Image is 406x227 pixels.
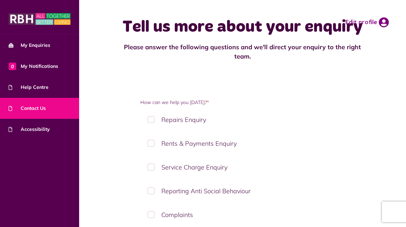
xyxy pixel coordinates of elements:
[140,99,344,106] label: How can we help you [DATE]?
[9,84,49,91] span: Help Centre
[140,157,344,177] label: Service Charge Enquiry
[140,181,344,201] label: Reporting Anti Social Behaviour
[9,12,71,26] img: MyRBH
[124,43,361,60] strong: Please answer the following questions and we'll direct your enquiry to the right team
[249,52,251,60] strong: .
[9,63,58,70] span: My Notifications
[9,105,46,112] span: Contact Us
[116,17,370,37] h1: Tell us more about your enquiry
[345,17,389,28] a: Edit profile
[9,126,50,133] span: Accessibility
[140,110,344,130] label: Repairs Enquiry
[140,133,344,154] label: Rents & Payments Enquiry
[9,42,50,49] span: My Enquiries
[9,62,16,70] span: 0
[140,205,344,225] label: Complaints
